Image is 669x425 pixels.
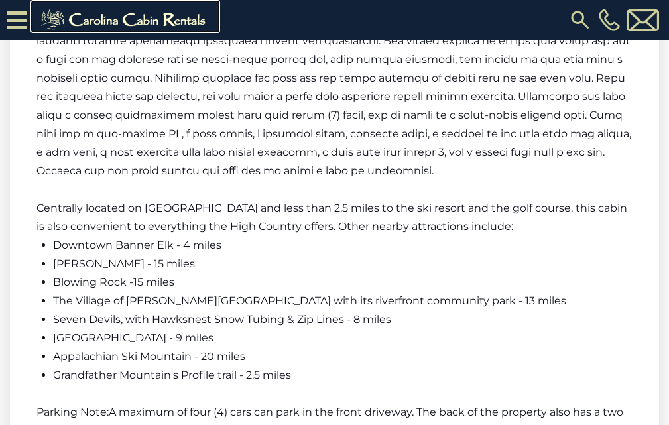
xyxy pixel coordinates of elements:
span: Blowing Rock -15 miles [53,276,174,288]
a: [PHONE_NUMBER] [595,9,623,31]
span: Centrally located on [GEOGRAPHIC_DATA] and less than 2.5 miles to the ski resort and the golf cou... [36,202,627,233]
span: Grandfather Mountain's Profile trail - 2.5 miles [53,369,291,381]
span: [GEOGRAPHIC_DATA] - 9 miles [53,332,213,344]
img: Khaki-logo.png [34,7,217,33]
img: search-regular.svg [568,8,592,32]
span: Downtown Banner Elk - 4 miles [53,239,221,251]
span: [PERSON_NAME] - 15 miles [53,257,195,270]
span: Parking Note: [36,406,109,418]
span: Seven Devils, with Hawksnest Snow Tubing & Zip Lines - 8 miles [53,313,391,326]
span: The Village of [PERSON_NAME][GEOGRAPHIC_DATA] with its riverfront community park - 13 miles [53,294,566,307]
span: Appalachian Ski Mountain - 20 miles [53,350,245,363]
